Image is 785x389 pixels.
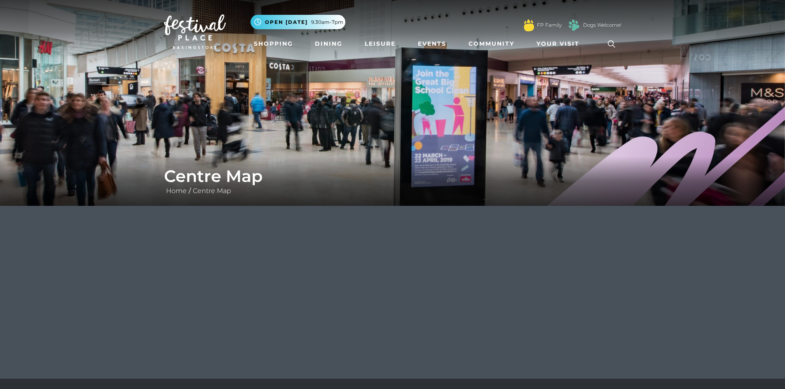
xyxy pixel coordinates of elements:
h1: Centre Map [164,166,621,186]
a: Shopping [251,36,296,51]
a: Events [415,36,450,51]
a: Dining [312,36,346,51]
a: Community [465,36,518,51]
a: Leisure [361,36,399,51]
button: Open [DATE] 9.30am-7pm [251,15,345,29]
a: FP Family [537,21,562,29]
a: Dogs Welcome! [583,21,621,29]
span: Open [DATE] [265,19,308,26]
a: Your Visit [533,36,587,51]
span: Your Visit [537,40,579,48]
img: Festival Place Logo [164,14,226,49]
div: / [158,166,628,196]
a: Centre Map [191,187,233,195]
span: 9.30am-7pm [311,19,343,26]
a: Home [164,187,189,195]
